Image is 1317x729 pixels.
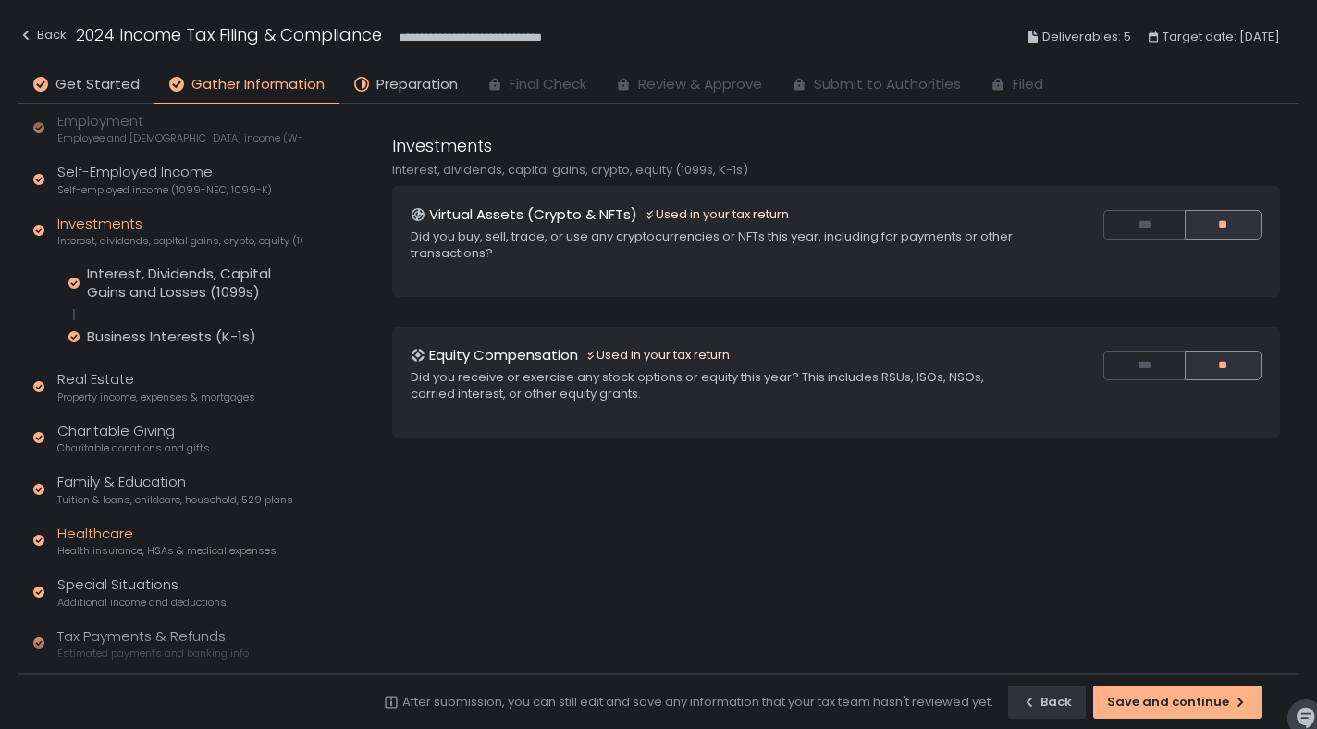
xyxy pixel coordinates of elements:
[1022,694,1072,710] div: Back
[57,421,210,456] div: Charitable Giving
[429,204,637,226] h1: Virtual Assets (Crypto & NFTs)
[638,74,762,95] span: Review & Approve
[585,347,730,364] div: Used in your tax return
[55,74,140,95] span: Get Started
[57,214,302,249] div: Investments
[1008,686,1086,719] button: Back
[57,183,272,197] span: Self-employed income (1099-NEC, 1099-K)
[191,74,325,95] span: Gather Information
[57,524,277,559] div: Healthcare
[57,234,302,248] span: Interest, dividends, capital gains, crypto, equity (1099s, K-1s)
[57,596,227,610] span: Additional income and deductions
[57,131,302,145] span: Employee and [DEMOGRAPHIC_DATA] income (W-2s)
[376,74,458,95] span: Preparation
[76,22,382,47] h1: 2024 Income Tax Filing & Compliance
[87,265,302,302] div: Interest, Dividends, Capital Gains and Losses (1099s)
[1163,26,1280,48] span: Target date: [DATE]
[392,133,492,158] h1: Investments
[411,369,1029,402] div: Did you receive or exercise any stock options or equity this year? This includes RSUs, ISOs, NSOs...
[57,390,255,404] span: Property income, expenses & mortgages
[814,74,961,95] span: Submit to Authorities
[57,493,293,507] span: Tuition & loans, childcare, household, 529 plans
[1107,694,1248,710] div: Save and continue
[57,369,255,404] div: Real Estate
[1013,74,1043,95] span: Filed
[402,694,993,710] div: After submission, you can still edit and save any information that your tax team hasn't reviewed ...
[645,206,789,223] div: Used in your tax return
[18,24,67,46] div: Back
[1042,26,1131,48] span: Deliverables: 5
[429,345,578,366] h1: Equity Compensation
[57,162,272,197] div: Self-Employed Income
[57,544,277,558] span: Health insurance, HSAs & medical expenses
[1093,686,1262,719] button: Save and continue
[57,111,302,146] div: Employment
[57,472,293,507] div: Family & Education
[18,22,67,53] button: Back
[57,626,249,661] div: Tax Payments & Refunds
[57,647,249,661] span: Estimated payments and banking info
[57,441,210,455] span: Charitable donations and gifts
[57,575,227,610] div: Special Situations
[87,327,256,346] div: Business Interests (K-1s)
[411,229,1029,262] div: Did you buy, sell, trade, or use any cryptocurrencies or NFTs this year, including for payments o...
[392,162,1280,179] div: Interest, dividends, capital gains, crypto, equity (1099s, K-1s)
[510,74,586,95] span: Final Check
